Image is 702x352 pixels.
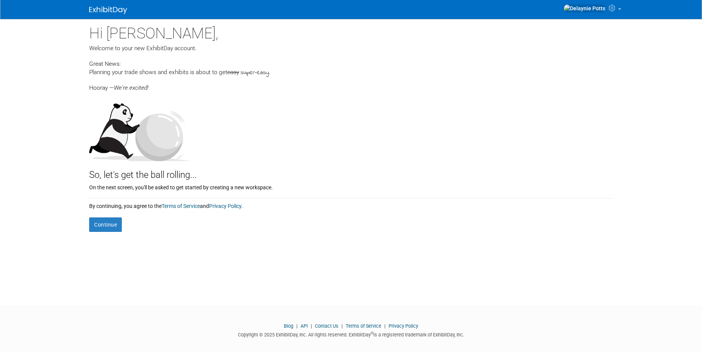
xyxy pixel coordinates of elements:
[89,6,127,14] img: ExhibitDay
[89,217,122,232] button: Continue
[301,323,308,329] a: API
[382,323,387,329] span: |
[89,59,613,68] div: Great News:
[114,84,148,91] span: We're excited!
[389,323,418,329] a: Privacy Policy
[162,203,200,209] a: Terms of Service
[241,68,269,77] span: super-easy
[89,96,192,161] img: Let's get the ball rolling
[227,69,239,76] span: easy
[340,323,345,329] span: |
[89,161,613,182] div: So, let's get the ball rolling...
[89,77,613,92] div: Hooray —
[563,4,606,13] img: Delaynie Potts
[89,68,613,77] div: Planning your trade shows and exhibits is about to get .
[89,44,613,52] div: Welcome to your new ExhibitDay account.
[315,323,338,329] a: Contact Us
[309,323,314,329] span: |
[346,323,381,329] a: Terms of Service
[294,323,299,329] span: |
[89,19,613,44] div: Hi [PERSON_NAME],
[89,198,613,210] div: By continuing, you agree to the and .
[284,323,293,329] a: Blog
[89,182,613,191] div: On the next screen, you'll be asked to get started by creating a new workspace.
[371,331,373,335] sup: ®
[209,203,241,209] a: Privacy Policy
